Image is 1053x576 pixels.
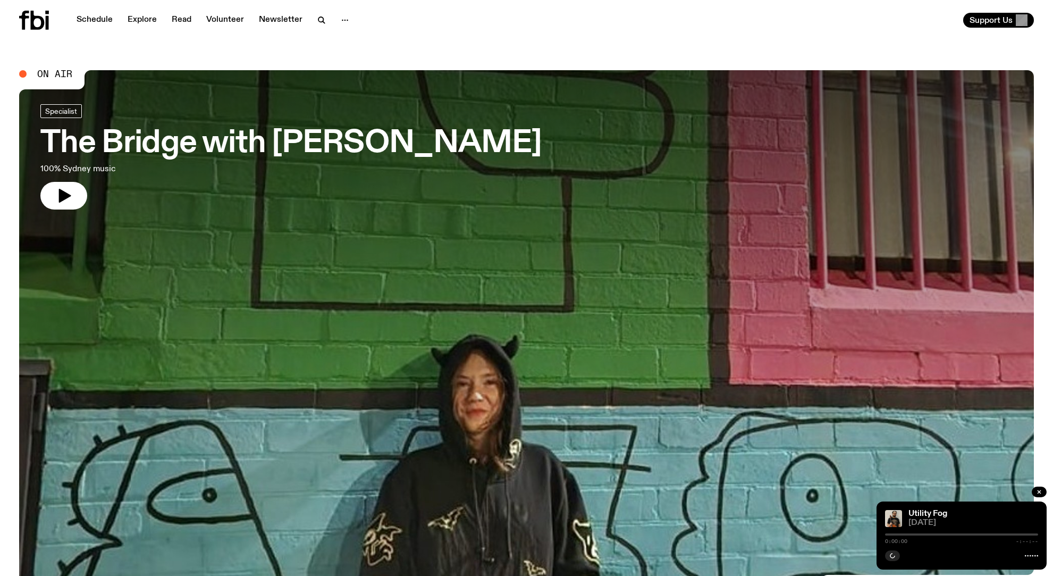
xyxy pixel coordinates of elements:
a: Read [165,13,198,28]
a: Utility Fog [908,510,947,518]
a: Volunteer [200,13,250,28]
span: On Air [37,69,72,79]
a: Explore [121,13,163,28]
a: Schedule [70,13,119,28]
span: [DATE] [908,519,1038,527]
a: Newsletter [252,13,309,28]
h3: The Bridge with [PERSON_NAME] [40,129,542,158]
span: Specialist [45,107,77,115]
span: -:--:-- [1016,539,1038,544]
span: 0:00:00 [885,539,907,544]
img: Peter holds a cello, wearing a black graphic tee and glasses. He looks directly at the camera aga... [885,510,902,527]
a: The Bridge with [PERSON_NAME]100% Sydney music [40,104,542,210]
button: Support Us [963,13,1034,28]
span: Support Us [970,15,1013,25]
p: 100% Sydney music [40,163,313,176]
a: Specialist [40,104,82,118]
